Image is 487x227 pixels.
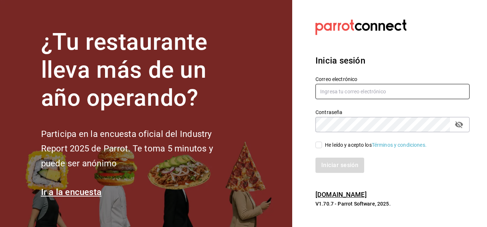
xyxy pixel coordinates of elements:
[315,200,470,207] p: V1.70.7 - Parrot Software, 2025.
[315,77,470,82] label: Correo electrónico
[453,118,465,131] button: passwordField
[315,191,367,198] a: [DOMAIN_NAME]
[41,127,237,171] h2: Participa en la encuesta oficial del Industry Report 2025 de Parrot. Te toma 5 minutos y puede se...
[41,187,102,197] a: Ir a la encuesta
[315,110,470,115] label: Contraseña
[315,84,470,99] input: Ingresa tu correo electrónico
[325,141,427,149] div: He leído y acepto los
[41,28,237,112] h1: ¿Tu restaurante lleva más de un año operando?
[372,142,427,148] a: Términos y condiciones.
[315,54,470,67] h3: Inicia sesión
